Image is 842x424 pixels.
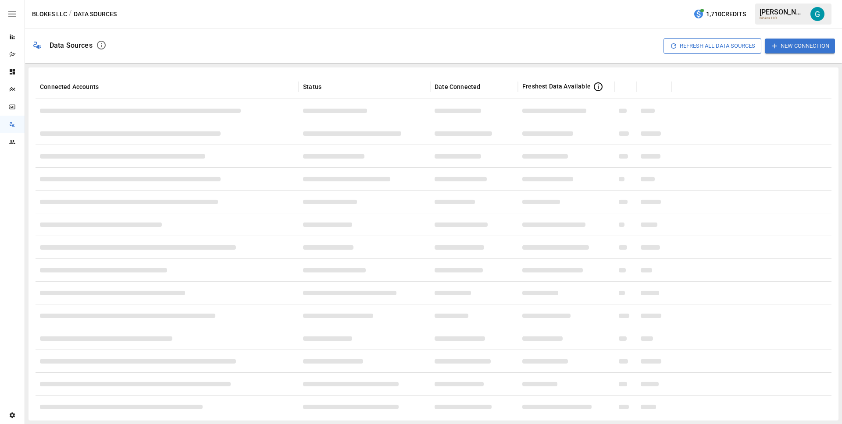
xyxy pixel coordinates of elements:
[522,82,591,91] span: Freshest Data Available
[69,9,72,20] div: /
[303,83,321,90] div: Status
[664,38,761,53] button: Refresh All Data Sources
[50,41,93,49] div: Data Sources
[481,81,493,93] button: Sort
[100,81,112,93] button: Sort
[642,81,654,93] button: Sort
[620,81,632,93] button: Sort
[435,83,480,90] div: Date Connected
[706,9,746,20] span: 1,710 Credits
[690,6,749,22] button: 1,710Credits
[760,16,805,20] div: Blokes LLC
[765,39,835,53] button: New Connection
[760,8,805,16] div: [PERSON_NAME]
[322,81,335,93] button: Sort
[805,2,830,26] button: Gavin Acres
[810,7,824,21] img: Gavin Acres
[32,9,67,20] button: Blokes LLC
[40,83,99,90] div: Connected Accounts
